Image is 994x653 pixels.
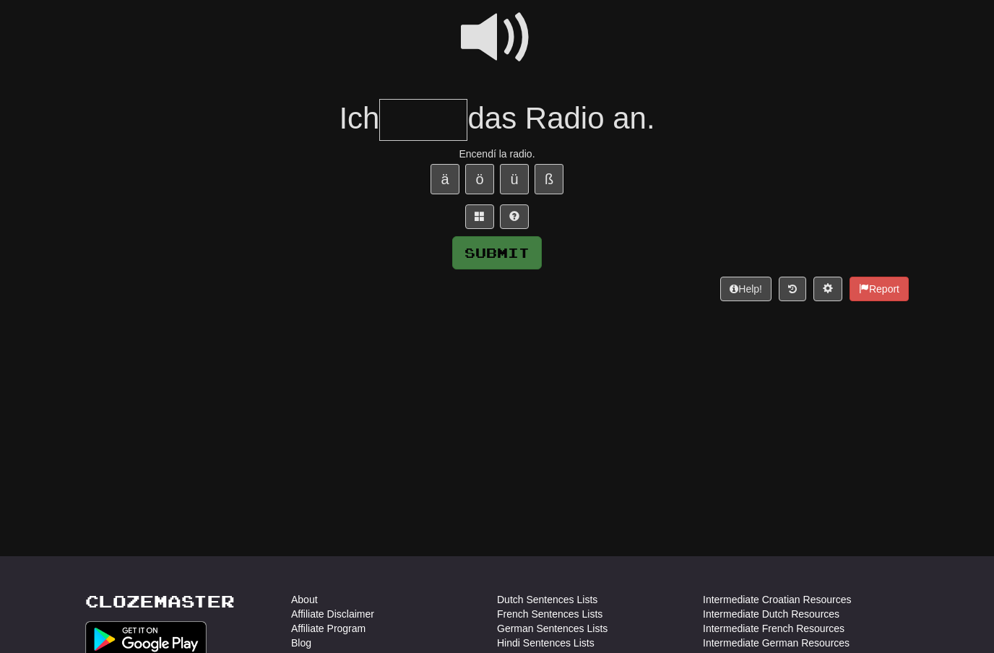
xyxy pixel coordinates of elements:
[535,164,563,194] button: ß
[497,592,597,607] a: Dutch Sentences Lists
[465,164,494,194] button: ö
[703,636,850,650] a: Intermediate German Resources
[291,621,366,636] a: Affiliate Program
[497,607,602,621] a: French Sentences Lists
[431,164,459,194] button: ä
[465,204,494,229] button: Switch sentence to multiple choice alt+p
[497,621,608,636] a: German Sentences Lists
[703,607,839,621] a: Intermediate Dutch Resources
[85,147,909,161] div: Encendí la radio.
[497,636,595,650] a: Hindi Sentences Lists
[500,164,529,194] button: ü
[467,101,654,135] span: das Radio an.
[291,636,311,650] a: Blog
[339,101,379,135] span: Ich
[452,236,542,269] button: Submit
[85,592,235,610] a: Clozemaster
[720,277,772,301] button: Help!
[779,277,806,301] button: Round history (alt+y)
[500,204,529,229] button: Single letter hint - you only get 1 per sentence and score half the points! alt+h
[703,621,844,636] a: Intermediate French Resources
[703,592,851,607] a: Intermediate Croatian Resources
[850,277,909,301] button: Report
[291,592,318,607] a: About
[291,607,374,621] a: Affiliate Disclaimer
